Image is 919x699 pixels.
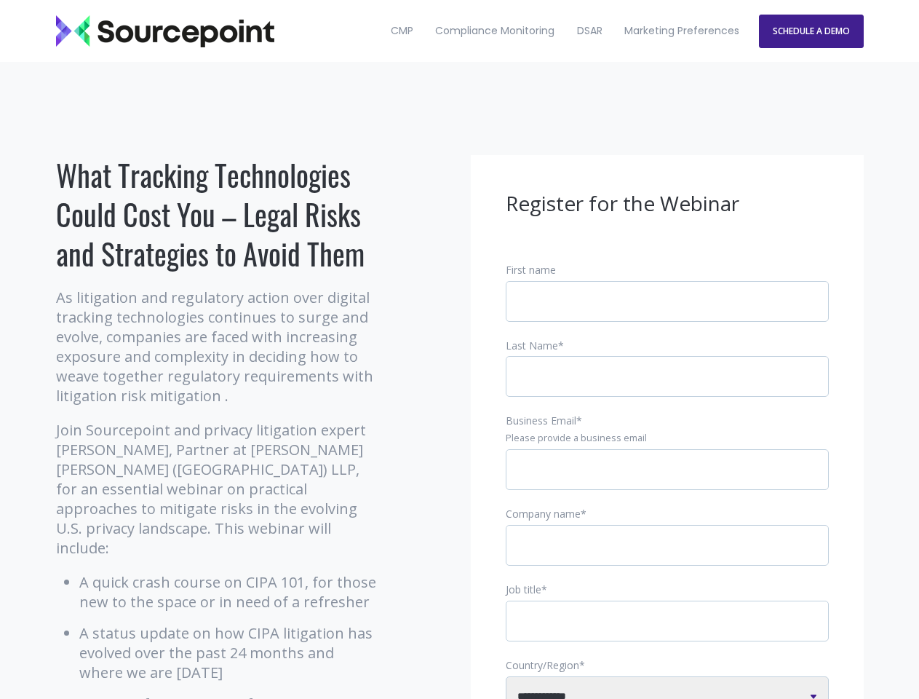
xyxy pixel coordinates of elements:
[79,623,380,682] li: A status update on how CIPA litigation has evolved over the past 24 months and where we are [DATE]
[506,190,829,218] h3: Register for the Webinar
[56,288,380,406] p: As litigation and regulatory action over digital tracking technologies continues to surge and evo...
[506,414,576,427] span: Business Email
[759,15,864,48] a: SCHEDULE A DEMO
[506,582,541,596] span: Job title
[506,339,558,352] span: Last Name
[56,155,380,273] h1: What Tracking Technologies Could Cost You – Legal Risks and Strategies to Avoid Them
[506,507,581,521] span: Company name
[79,572,380,612] li: A quick crash course on CIPA 101, for those new to the space or in need of a refresher
[56,420,380,558] p: Join Sourcepoint and privacy litigation expert [PERSON_NAME], Partner at [PERSON_NAME] [PERSON_NA...
[506,658,579,672] span: Country/Region
[56,15,274,47] img: Sourcepoint_logo_black_transparent (2)-2
[506,432,829,445] legend: Please provide a business email
[506,263,556,277] span: First name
